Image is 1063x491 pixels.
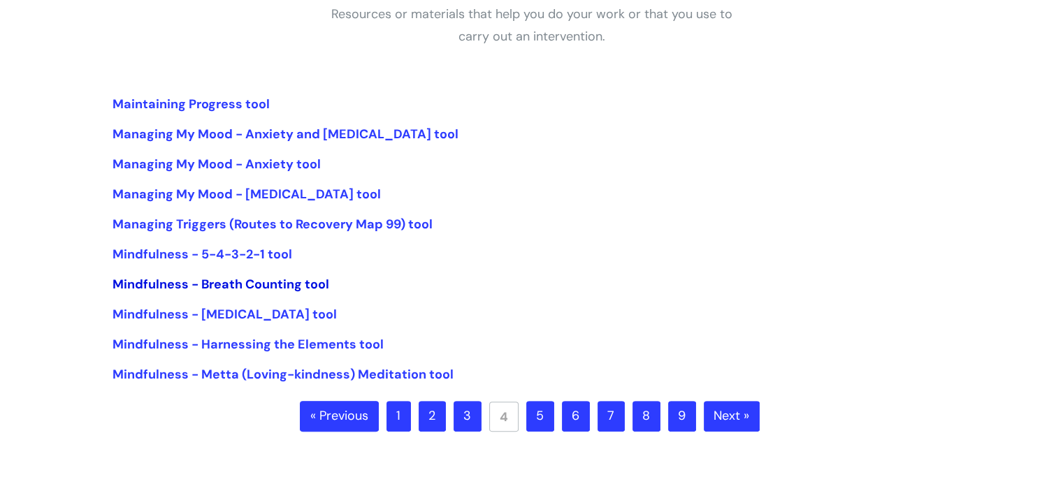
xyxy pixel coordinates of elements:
a: Mindfulness - Breath Counting tool [113,276,329,293]
a: Managing Triggers (Routes to Recovery Map 99) tool [113,216,433,233]
a: Managing My Mood - Anxiety and [MEDICAL_DATA] tool [113,126,458,142]
a: Next » [704,401,760,432]
p: Resources or materials that help you do your work or that you use to carry out an intervention. [322,3,742,48]
a: Maintaining Progress tool [113,96,270,112]
a: 2 [419,401,446,432]
a: 4 [489,402,519,432]
a: 8 [632,401,660,432]
a: 9 [668,401,696,432]
a: 7 [598,401,625,432]
a: « Previous [300,401,379,432]
a: Managing My Mood - [MEDICAL_DATA] tool [113,186,381,203]
a: Managing My Mood - Anxiety tool [113,156,321,173]
a: 3 [454,401,482,432]
a: 1 [386,401,411,432]
a: Mindfulness - Metta (Loving-kindness) Meditation tool [113,366,454,383]
a: Mindfulness - Harnessing the Elements tool [113,336,384,353]
a: Mindfulness - 5-4-3-2-1 tool [113,246,292,263]
a: Mindfulness - [MEDICAL_DATA] tool [113,306,337,323]
a: 5 [526,401,554,432]
a: 6 [562,401,590,432]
